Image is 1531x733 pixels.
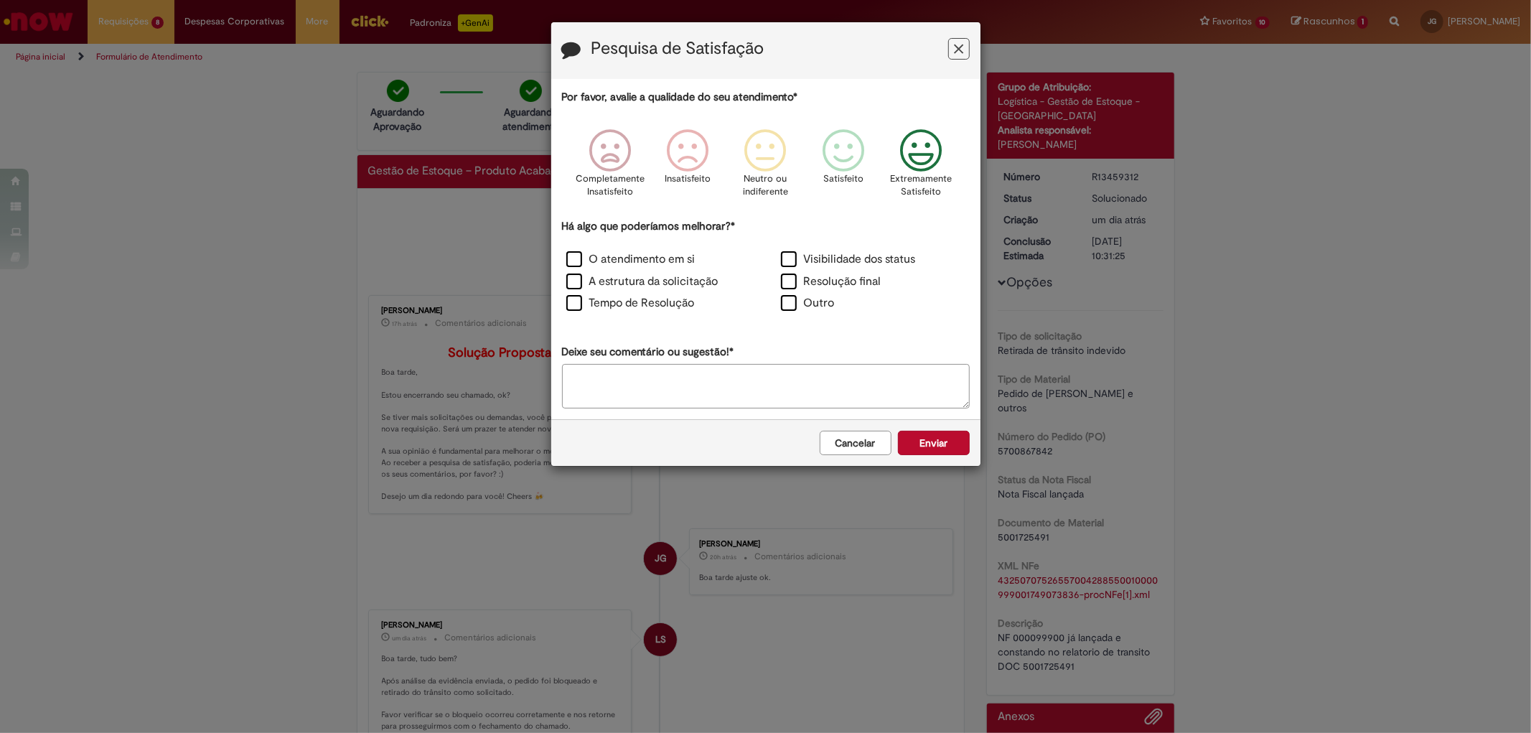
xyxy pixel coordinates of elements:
div: Há algo que poderíamos melhorar?* [562,219,970,316]
button: Cancelar [820,431,891,455]
label: Pesquisa de Satisfação [591,39,764,58]
p: Extremamente Satisfeito [890,172,952,199]
div: Insatisfeito [651,118,724,217]
label: Por favor, avalie a qualidade do seu atendimento* [562,90,798,105]
label: Outro [781,295,835,312]
div: Neutro ou indiferente [729,118,802,217]
label: Deixe seu comentário ou sugestão!* [562,345,734,360]
label: A estrutura da solicitação [566,274,718,290]
label: Visibilidade dos status [781,251,916,268]
div: Extremamente Satisfeito [884,118,958,217]
p: Completamente Insatisfeito [576,172,645,199]
p: Satisfeito [823,172,863,186]
div: Satisfeito [807,118,880,217]
label: Tempo de Resolução [566,295,695,312]
div: Completamente Insatisfeito [573,118,647,217]
label: O atendimento em si [566,251,696,268]
button: Enviar [898,431,970,455]
p: Insatisfeito [665,172,711,186]
p: Neutro ou indiferente [739,172,791,199]
label: Resolução final [781,274,881,290]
